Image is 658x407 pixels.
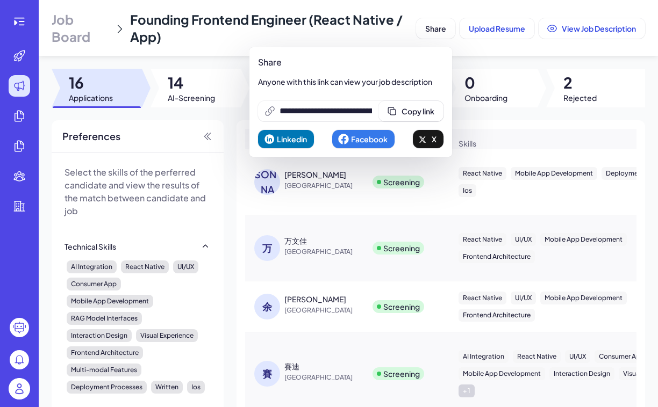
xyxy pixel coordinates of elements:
[464,73,507,92] span: 0
[383,368,420,379] div: Screening
[168,92,215,103] span: AI-Screening
[67,346,143,359] div: Frontend Architecture
[151,381,183,394] div: Written
[459,138,476,149] span: Skills
[511,167,597,180] div: Mobile App Development
[284,180,365,191] span: [GEOGRAPHIC_DATA]
[136,329,198,342] div: Visual Experience
[511,233,536,246] div: UI/UX
[432,134,437,144] span: X
[277,134,307,144] span: Linkedin
[383,177,420,187] div: Screening
[459,367,545,380] div: Mobile App Development
[67,381,147,394] div: Deployment Processes
[69,73,113,92] span: 16
[511,292,536,304] div: UI/UX
[52,11,110,45] span: Job Board
[284,294,346,304] div: 余江
[130,11,403,45] span: Founding Frontend Engineer (React Native / App)
[513,350,561,363] div: React Native
[65,166,211,217] p: Select the skills of the perferred candidate and view the results of the match between candidate ...
[67,260,117,273] div: AI Integration
[459,250,535,263] div: Frontend Architecture
[413,130,444,148] button: X
[416,18,455,39] button: Share
[332,130,395,148] button: Facebook
[284,246,365,257] span: [GEOGRAPHIC_DATA]
[254,361,280,387] div: 賽
[284,305,365,316] span: [GEOGRAPHIC_DATA]
[67,278,121,290] div: Consumer App
[254,294,280,319] div: 余
[67,295,153,308] div: Mobile App Development
[540,292,627,304] div: Mobile App Development
[258,76,444,87] p: Anyone with this link can view your job description
[254,169,280,195] div: [PERSON_NAME]
[464,92,507,103] span: Onboarding
[563,73,597,92] span: 2
[549,367,614,380] div: Interaction Design
[469,24,525,33] span: Upload Resume
[459,309,535,322] div: Frontend Architecture
[539,18,645,39] button: View Job Description
[67,312,142,325] div: RAG Model Interfaces
[9,378,30,399] img: user_logo.png
[67,329,132,342] div: Interaction Design
[383,243,420,253] div: Screening
[595,350,649,363] div: Consumer App
[168,73,215,92] span: 14
[67,364,141,376] div: Multi-modal Features
[402,106,434,116] span: Copy link
[284,169,346,180] div: 李向东
[187,381,205,394] div: Ios
[254,235,280,261] div: 万
[121,260,169,273] div: React Native
[425,24,446,33] span: Share
[69,92,113,103] span: Applications
[459,384,475,397] div: + 1
[460,18,534,39] button: Upload Resume
[65,241,116,252] div: Technical Skills
[459,233,506,246] div: React Native
[378,101,444,121] button: Copy link
[62,129,120,144] span: Preferences
[562,24,636,33] span: View Job Description
[459,167,506,180] div: React Native
[383,301,420,312] div: Screening
[173,260,198,273] div: UI/UX
[565,350,590,363] div: UI/UX
[459,184,476,197] div: Ios
[540,233,627,246] div: Mobile App Development
[258,56,444,69] p: Share
[563,92,597,103] span: Rejected
[258,130,314,148] button: Linkedin
[284,372,365,383] span: [GEOGRAPHIC_DATA]
[459,350,509,363] div: AI Integration
[459,292,506,304] div: React Native
[284,235,307,246] div: 万文佳
[351,134,388,144] span: Facebook
[284,361,299,372] div: 賽迪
